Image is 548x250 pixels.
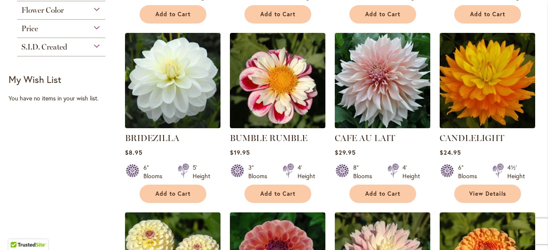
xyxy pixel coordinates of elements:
img: CANDLELIGHT [440,33,535,128]
span: S.I.D. Created [21,42,67,52]
div: 6" Blooms [143,163,167,180]
div: You have no items in your wish list. [9,94,119,103]
div: 6" Blooms [458,163,482,180]
strong: My Wish List [9,73,61,85]
div: 4½' Height [507,163,525,180]
div: 8" Blooms [353,163,377,180]
img: Café Au Lait [332,30,432,130]
a: CANDLELIGHT [440,122,535,130]
span: $29.95 [335,148,356,156]
span: Add to Cart [260,190,295,197]
span: Add to Cart [365,190,400,197]
span: Price [21,24,38,33]
span: $24.95 [440,148,461,156]
img: BRIDEZILLA [125,33,220,128]
span: Add to Cart [260,11,295,18]
a: BRIDEZILLA [125,133,179,143]
span: Add to Cart [365,11,400,18]
a: CANDLELIGHT [440,133,504,143]
a: BUMBLE RUMBLE [230,122,325,130]
span: Add to Cart [155,11,191,18]
div: 3" Blooms [248,163,272,180]
div: 5' Height [193,163,210,180]
a: BRIDEZILLA [125,122,220,130]
iframe: Launch Accessibility Center [6,220,30,244]
span: Add to Cart [470,11,505,18]
div: 4' Height [298,163,315,180]
a: View Details [454,185,521,203]
button: Add to Cart [140,185,206,203]
span: Flower Color [21,6,64,15]
span: Add to Cart [155,190,191,197]
div: 4' Height [402,163,420,180]
button: Add to Cart [140,5,206,24]
button: Add to Cart [454,5,521,24]
span: $19.95 [230,148,250,156]
a: CAFE AU LAIT [335,133,395,143]
a: BUMBLE RUMBLE [230,133,307,143]
img: BUMBLE RUMBLE [230,33,325,128]
button: Add to Cart [349,185,416,203]
a: Café Au Lait [335,122,430,130]
button: Add to Cart [244,5,311,24]
button: Add to Cart [349,5,416,24]
button: Add to Cart [244,185,311,203]
span: $8.95 [125,148,143,156]
span: View Details [469,190,506,197]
